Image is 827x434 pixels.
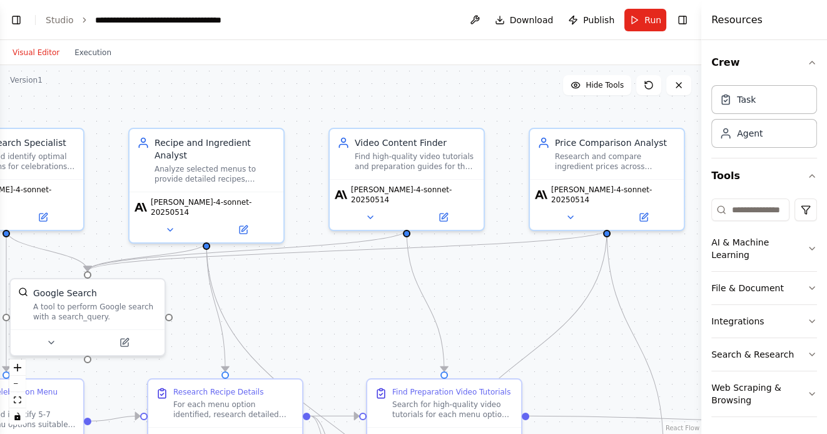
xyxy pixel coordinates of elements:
[151,197,278,217] span: [PERSON_NAME]-4-sonnet-20250514
[711,272,817,304] button: File & Document
[711,305,817,338] button: Integrations
[737,93,756,106] div: Task
[9,392,26,408] button: fit view
[310,410,359,422] g: Edge from 9f95f655-07bd-4542-b4b2-38d8581aee34 to e5814ac6-08a6-47a8-95a9-99c9c12cd5b8
[408,210,479,225] button: Open in side panel
[555,137,676,149] div: Price Comparison Analyst
[9,376,26,392] button: zoom out
[490,9,559,31] button: Download
[200,242,231,371] g: Edge from 47f8ee24-423c-45c8-8c1d-9b951dc9d2b8 to 9f95f655-07bd-4542-b4b2-38d8581aee34
[624,9,666,31] button: Run
[355,152,476,172] div: Find high-quality video tutorials and preparation guides for the selected menu items. Focus on fi...
[392,387,510,397] div: Find Preparation Video Tutorials
[711,158,817,194] button: Tools
[8,11,25,29] button: Show left sidebar
[33,287,97,299] div: Google Search
[555,152,676,172] div: Research and compare ingredient prices across different retailers in the specified location ({loc...
[10,75,43,85] div: Version 1
[392,400,514,420] div: Search for high-quality video tutorials for each menu option. Look for cooking demonstrations, pr...
[208,222,278,237] button: Open in side panel
[128,128,285,244] div: Recipe and Ingredient AnalystAnalyze selected menus to provide detailed recipes, complete ingredi...
[644,14,661,26] span: Run
[155,164,276,184] div: Analyze selected menus to provide detailed recipes, complete ingredient lists, and gather public ...
[666,425,699,431] a: React Flow attribution
[674,11,691,29] button: Hide right sidebar
[563,9,619,31] button: Publish
[67,45,119,60] button: Execution
[33,302,157,322] div: A tool to perform Google search with a search_query.
[711,80,817,158] div: Crew
[711,13,763,28] h4: Resources
[400,230,450,371] g: Edge from d3d912f8-64ef-4c27-93c4-a842fcb426c5 to e5814ac6-08a6-47a8-95a9-99c9c12cd5b8
[328,128,485,231] div: Video Content FinderFind high-quality video tutorials and preparation guides for the selected men...
[46,14,236,26] nav: breadcrumb
[510,14,554,26] span: Download
[8,210,78,225] button: Open in side panel
[563,75,631,95] button: Hide Tools
[351,185,479,205] span: [PERSON_NAME]-4-sonnet-20250514
[18,287,28,297] img: SerplyWebSearchTool
[608,210,679,225] button: Open in side panel
[551,185,679,205] span: [PERSON_NAME]-4-sonnet-20250514
[711,338,817,371] button: Search & Research
[5,45,67,60] button: Visual Editor
[711,226,817,271] button: AI & Machine Learning
[89,335,160,350] button: Open in side panel
[711,371,817,416] button: Web Scraping & Browsing
[711,194,817,427] div: Tools
[529,410,797,427] g: Edge from e5814ac6-08a6-47a8-95a9-99c9c12cd5b8 to cc054d42-0529-4ded-af48-190e5628c645
[9,278,166,356] div: SerplyWebSearchToolGoogle SearchA tool to perform Google search with a search_query.
[711,45,817,80] button: Crew
[9,359,26,376] button: zoom in
[81,230,613,271] g: Edge from 2ced6d9f-5e84-4eab-8be5-273a0d28419a to c416f0d6-0d50-4cf9-92a2-8dc9276bca10
[355,137,476,149] div: Video Content Finder
[173,387,263,397] div: Research Recipe Details
[46,15,74,25] a: Studio
[9,408,26,425] button: toggle interactivity
[737,127,763,140] div: Agent
[586,80,624,90] span: Hide Tools
[155,137,276,162] div: Recipe and Ingredient Analyst
[529,128,685,231] div: Price Comparison AnalystResearch and compare ingredient prices across different retailers in the ...
[9,359,26,425] div: React Flow controls
[91,410,140,427] g: Edge from 6b17dec2-9928-4701-ba82-18f726bcce72 to 9f95f655-07bd-4542-b4b2-38d8581aee34
[583,14,614,26] span: Publish
[173,400,295,420] div: For each menu option identified, research detailed recipes and complete ingredient lists scaled f...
